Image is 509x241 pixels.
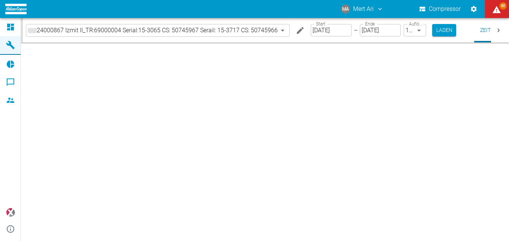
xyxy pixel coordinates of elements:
[467,2,481,16] button: Einstellungen
[37,26,278,35] span: 24000867 Izmit II_TR:69000004 Serial:15-3065 CS: 50745967 Serail: 15-3717 CS: 50745966
[409,21,422,27] label: Auflösung
[340,2,385,16] button: mert.ari@atlascopco.com
[341,5,350,14] div: MA
[6,208,15,217] img: Xplore Logo
[360,24,401,36] input: DD.MM.YYYY
[418,2,463,16] button: Compressor
[28,26,278,35] a: 24000867 Izmit II_TR:69000004 Serial:15-3065 CS: 50745967 Serail: 15-3717 CS: 50745966
[365,21,375,27] label: Ende
[432,24,456,36] button: Laden
[354,26,358,35] p: –
[311,24,352,36] input: DD.MM.YYYY
[293,23,308,38] button: Machine bearbeiten
[499,2,507,10] span: 60
[316,21,325,27] label: Start
[404,24,426,36] div: 1 Sekunde
[5,4,27,14] img: logo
